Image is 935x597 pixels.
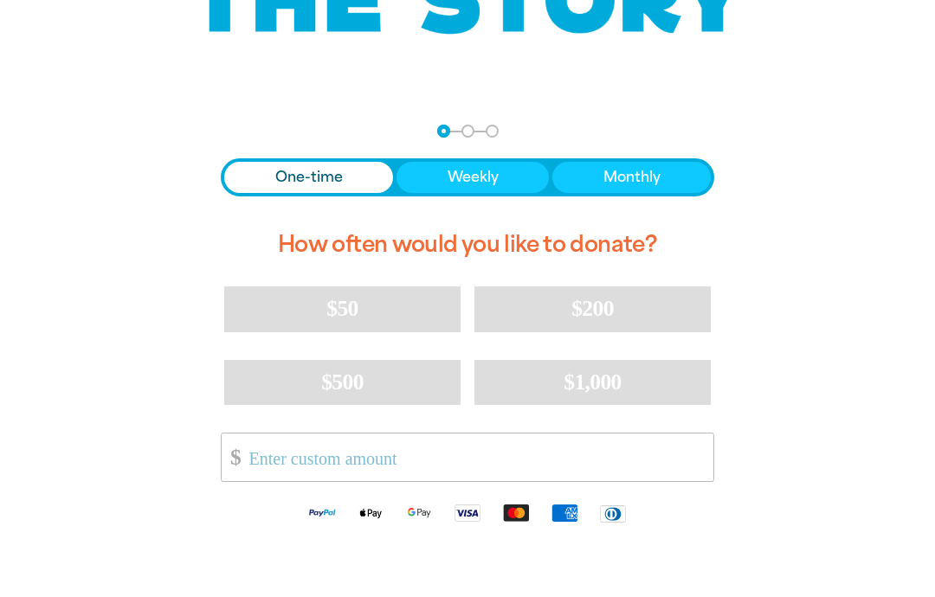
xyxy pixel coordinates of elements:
[346,503,395,523] img: Apple Pay logo
[221,489,714,536] div: Available payment methods
[437,125,450,138] button: Navigate to step 1 of 3 to enter your donation amount
[552,162,711,193] button: Monthly
[564,369,622,395] span: $1,000
[224,286,461,331] button: $50
[486,125,499,138] button: Navigate to step 3 of 3 to enter your payment details
[540,503,589,523] img: American Express logo
[603,167,661,188] span: Monthly
[589,504,637,523] img: Diners Club logo
[221,158,714,196] div: Donation frequency
[448,167,499,188] span: Weekly
[222,438,241,477] span: $
[461,125,474,138] button: Navigate to step 2 of 3 to enter your details
[298,503,346,523] img: Paypal logo
[492,503,540,523] img: Mastercard logo
[221,217,714,273] h2: How often would you like to donate?
[237,433,713,481] input: Enter custom amount
[571,296,614,321] span: $200
[224,360,461,405] button: $500
[474,360,711,405] button: $1,000
[321,369,364,395] span: $500
[224,162,393,193] button: One-time
[443,503,492,523] img: Visa logo
[275,167,343,188] span: One-time
[395,503,443,523] img: Google Pay logo
[474,286,711,331] button: $200
[397,162,549,193] button: Weekly
[326,296,358,321] span: $50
